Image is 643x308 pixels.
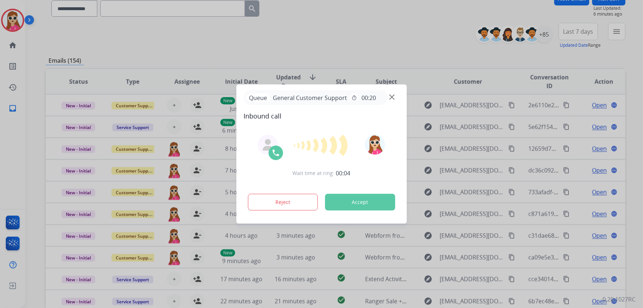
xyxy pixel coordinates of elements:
span: Wait time at ring: [293,170,335,177]
img: avatar [365,134,385,155]
p: 0.20.1027RC [603,295,636,304]
img: close-button [389,95,395,100]
span: 00:04 [336,169,351,178]
span: General Customer Support [270,93,350,102]
button: Reject [248,194,318,211]
img: call-icon [271,149,280,157]
button: Accept [325,194,395,211]
span: 00:20 [361,93,376,102]
span: Inbound call [244,111,399,121]
p: Queue [246,93,270,102]
img: agent-avatar [262,139,274,151]
mat-icon: timer [351,95,357,101]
